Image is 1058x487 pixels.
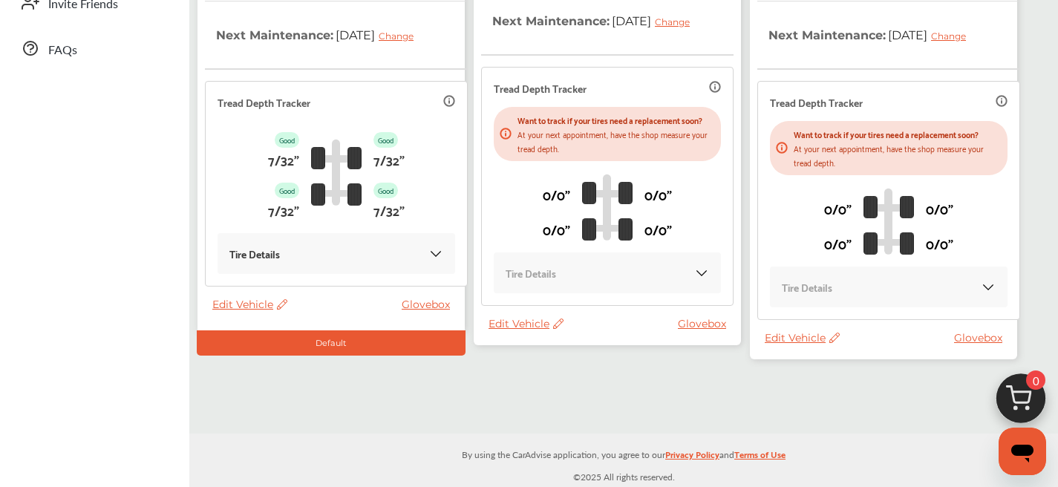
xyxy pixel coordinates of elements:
[428,246,443,261] img: KOKaJQAAAABJRU5ErkJggg==
[999,428,1046,475] iframe: Button to launch messaging window
[886,16,977,53] span: [DATE]
[768,1,977,68] th: Next Maintenance :
[954,331,1010,344] a: Glovebox
[311,139,362,206] img: tire_track_logo.b900bcbc.svg
[543,183,570,206] p: 0/0"
[926,232,953,255] p: 0/0"
[926,197,953,220] p: 0/0"
[517,127,715,155] p: At your next appointment, have the shop measure your tread depth.
[610,2,701,39] span: [DATE]
[218,94,310,111] p: Tread Depth Tracker
[824,232,852,255] p: 0/0"
[268,198,299,221] p: 7/32"
[931,30,973,42] div: Change
[373,198,405,221] p: 7/32"
[782,278,832,295] p: Tire Details
[216,1,425,68] th: Next Maintenance :
[373,148,405,171] p: 7/32"
[765,331,840,344] span: Edit Vehicle
[489,317,564,330] span: Edit Vehicle
[379,30,421,42] div: Change
[794,127,1002,141] p: Want to track if your tires need a replacement soon?
[644,183,672,206] p: 0/0"
[582,174,633,241] img: tire_track_logo.b900bcbc.svg
[1026,370,1045,390] span: 0
[794,141,1002,169] p: At your next appointment, have the shop measure your tread depth.
[770,94,863,111] p: Tread Depth Tracker
[985,367,1057,438] img: cart_icon.3d0951e8.svg
[275,132,299,148] p: Good
[189,434,1058,487] div: © 2025 All rights reserved.
[981,280,996,295] img: KOKaJQAAAABJRU5ErkJggg==
[275,183,299,198] p: Good
[13,29,174,68] a: FAQs
[48,41,77,60] span: FAQs
[863,188,914,255] img: tire_track_logo.b900bcbc.svg
[333,16,425,53] span: [DATE]
[373,132,398,148] p: Good
[229,245,280,262] p: Tire Details
[644,218,672,241] p: 0/0"
[197,330,466,356] div: Default
[189,446,1058,462] p: By using the CarAdvise application, you agree to our and
[734,446,786,469] a: Terms of Use
[665,446,719,469] a: Privacy Policy
[506,264,556,281] p: Tire Details
[517,113,715,127] p: Want to track if your tires need a replacement soon?
[373,183,398,198] p: Good
[494,79,587,97] p: Tread Depth Tracker
[694,266,709,281] img: KOKaJQAAAABJRU5ErkJggg==
[212,298,287,311] span: Edit Vehicle
[655,16,697,27] div: Change
[268,148,299,171] p: 7/32"
[402,298,457,311] a: Glovebox
[543,218,570,241] p: 0/0"
[678,317,734,330] a: Glovebox
[824,197,852,220] p: 0/0"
